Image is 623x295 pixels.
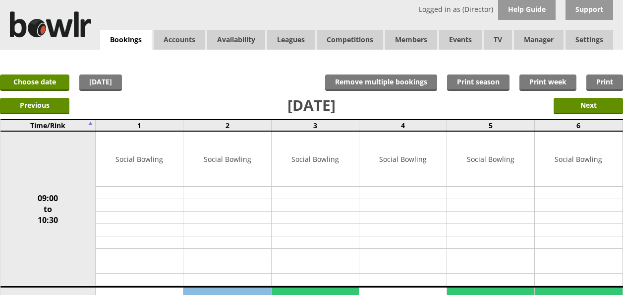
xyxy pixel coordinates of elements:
[0,131,96,287] td: 09:00 to 10:30
[96,120,183,131] td: 1
[272,132,359,187] td: Social Bowling
[0,120,96,131] td: Time/Rink
[447,74,510,91] a: Print season
[514,30,564,50] span: Manager
[359,120,447,131] td: 4
[385,30,437,50] span: Members
[519,74,576,91] a: Print week
[96,132,183,187] td: Social Bowling
[267,30,315,50] a: Leagues
[447,132,534,187] td: Social Bowling
[566,30,613,50] span: Settings
[207,30,265,50] a: Availability
[439,30,482,50] a: Events
[484,30,512,50] span: TV
[554,98,623,114] input: Next
[183,120,271,131] td: 2
[271,120,359,131] td: 3
[154,30,205,50] span: Accounts
[586,74,623,91] a: Print
[183,132,271,187] td: Social Bowling
[79,74,122,91] a: [DATE]
[447,120,535,131] td: 5
[100,30,152,50] a: Bookings
[317,30,383,50] a: Competitions
[359,132,447,187] td: Social Bowling
[535,132,622,187] td: Social Bowling
[535,120,623,131] td: 6
[325,74,437,91] input: Remove multiple bookings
